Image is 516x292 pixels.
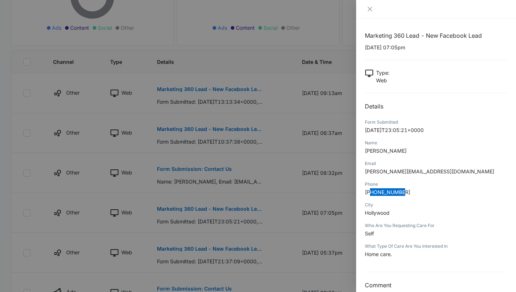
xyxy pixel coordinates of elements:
p: Type : [376,69,390,77]
p: [DATE] 07:05pm [365,44,507,51]
div: What Type Of Care Are You Interested In [365,243,507,250]
h2: Details [365,102,507,111]
span: [PERSON_NAME] [365,148,407,154]
div: Name [365,140,507,146]
h3: Comment [365,281,507,289]
div: Who Are You Requesting Care For [365,222,507,229]
div: Email [365,160,507,167]
button: Close [365,6,375,12]
div: Phone [365,181,507,188]
span: [PHONE_NUMBER] [365,189,410,195]
span: [DATE]T23:05:21+0000 [365,127,424,133]
span: [PERSON_NAME][EMAIL_ADDRESS][DOMAIN_NAME] [365,168,494,174]
div: City [365,202,507,208]
h1: Marketing 360 Lead - New Facebook Lead [365,31,507,40]
p: Web [376,77,390,84]
span: Home care. [365,251,392,257]
span: close [367,6,373,12]
span: Self [365,230,374,237]
span: Hollywood [365,210,390,216]
div: Form Submitted [365,119,507,126]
